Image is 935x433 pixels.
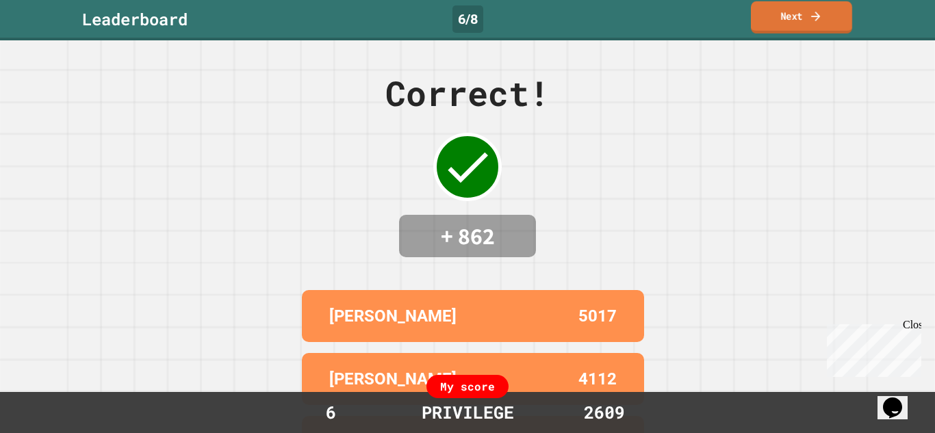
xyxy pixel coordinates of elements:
h4: + 862 [413,222,522,250]
p: [PERSON_NAME] [329,304,457,328]
div: Chat with us now!Close [5,5,94,87]
p: 4112 [578,367,617,391]
iframe: chat widget [821,319,921,377]
div: Correct! [385,68,550,119]
p: [PERSON_NAME] [329,367,457,391]
p: 5017 [578,304,617,328]
a: Next [751,1,852,34]
iframe: chat widget [878,378,921,419]
div: My score [426,375,509,398]
div: Leaderboard [82,7,188,31]
div: 6 / 8 [452,5,483,33]
div: 2609 [553,399,656,425]
div: 6 [279,399,382,425]
div: PRIVILEGE [408,399,528,425]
